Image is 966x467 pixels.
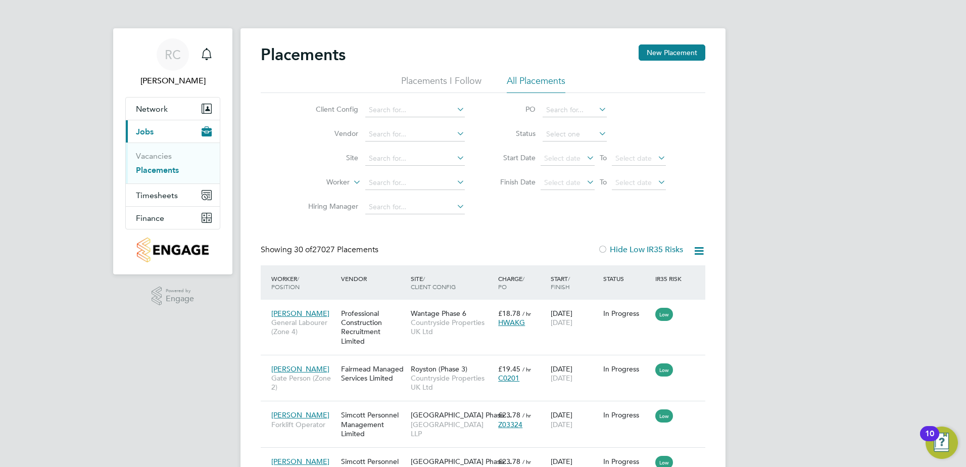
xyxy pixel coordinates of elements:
span: Timesheets [136,191,178,200]
a: Powered byEngage [152,287,195,306]
label: Worker [292,177,350,188]
span: HWAKG [498,318,525,327]
input: Select one [543,127,607,142]
span: [DATE] [551,420,572,429]
span: Z03324 [498,420,522,429]
label: Start Date [490,153,536,162]
div: Site [408,269,496,296]
span: Jobs [136,127,154,136]
input: Search for... [365,200,465,214]
span: / Position [271,274,300,291]
a: Placements [136,165,179,175]
span: / hr [522,458,531,465]
span: [GEOGRAPHIC_DATA] Phase… [411,457,511,466]
button: Finance [126,207,220,229]
span: Countryside Properties UK Ltd [411,373,493,392]
span: £19.45 [498,364,520,373]
div: 10 [925,434,934,447]
div: In Progress [603,410,651,419]
div: [DATE] [548,304,601,332]
span: Select date [544,178,581,187]
button: Open Resource Center, 10 new notifications [926,427,958,459]
span: General Labourer (Zone 4) [271,318,336,336]
div: [DATE] [548,405,601,434]
span: Engage [166,295,194,303]
label: Vendor [300,129,358,138]
span: / hr [522,310,531,317]
span: / Client Config [411,274,456,291]
label: Status [490,129,536,138]
span: [GEOGRAPHIC_DATA] Phase… [411,410,511,419]
div: Vendor [339,269,408,288]
div: Simcott Personnel Management Limited [339,405,408,443]
a: RC[PERSON_NAME] [125,38,220,87]
div: In Progress [603,364,651,373]
div: Fairmead Managed Services Limited [339,359,408,388]
a: [PERSON_NAME]Forklift OperatorSimcott Personnel Management Limited[GEOGRAPHIC_DATA] Phase…[GEOGRA... [269,451,705,460]
div: [DATE] [548,359,601,388]
a: [PERSON_NAME]Forklift OperatorSimcott Personnel Management Limited[GEOGRAPHIC_DATA] Phase…[GEOGRA... [269,405,705,413]
div: Jobs [126,143,220,183]
span: [PERSON_NAME] [271,410,329,419]
input: Search for... [365,176,465,190]
span: 30 of [294,245,312,255]
span: Powered by [166,287,194,295]
span: [GEOGRAPHIC_DATA] LLP [411,420,493,438]
div: Worker [269,269,339,296]
span: Ryan Cumner [125,75,220,87]
input: Search for... [365,152,465,166]
img: countryside-properties-logo-retina.png [137,238,208,262]
span: [PERSON_NAME] [271,309,329,318]
li: Placements I Follow [401,75,481,93]
span: To [597,175,610,189]
div: Charge [496,269,548,296]
span: C0201 [498,373,519,383]
button: Jobs [126,120,220,143]
li: All Placements [507,75,565,93]
span: / PO [498,274,524,291]
label: Site [300,153,358,162]
a: Vacancies [136,151,172,161]
h2: Placements [261,44,346,65]
div: In Progress [603,457,651,466]
span: [PERSON_NAME] [271,457,329,466]
span: Low [655,409,673,423]
span: £18.78 [498,309,520,318]
span: [DATE] [551,373,572,383]
nav: Main navigation [113,28,232,274]
div: Professional Construction Recruitment Limited [339,304,408,351]
span: RC [165,48,181,61]
span: Select date [544,154,581,163]
div: Start [548,269,601,296]
span: £23.78 [498,457,520,466]
span: Countryside Properties UK Ltd [411,318,493,336]
span: / hr [522,411,531,419]
input: Search for... [543,103,607,117]
span: Network [136,104,168,114]
span: Select date [615,178,652,187]
label: Hiring Manager [300,202,358,211]
button: New Placement [639,44,705,61]
a: [PERSON_NAME]Gate Person (Zone 2)Fairmead Managed Services LimitedRoyston (Phase 3)Countryside Pr... [269,359,705,367]
span: Gate Person (Zone 2) [271,373,336,392]
span: / Finish [551,274,570,291]
span: £23.78 [498,410,520,419]
label: Hide Low IR35 Risks [598,245,683,255]
label: Client Config [300,105,358,114]
span: Forklift Operator [271,420,336,429]
input: Search for... [365,103,465,117]
span: Select date [615,154,652,163]
div: IR35 Risk [653,269,688,288]
span: To [597,151,610,164]
button: Timesheets [126,184,220,206]
span: Low [655,363,673,377]
span: Wantage Phase 6 [411,309,466,318]
div: Showing [261,245,380,255]
span: 27027 Placements [294,245,378,255]
span: [PERSON_NAME] [271,364,329,373]
div: Status [601,269,653,288]
span: / hr [522,365,531,373]
button: Network [126,98,220,120]
label: PO [490,105,536,114]
input: Search for... [365,127,465,142]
